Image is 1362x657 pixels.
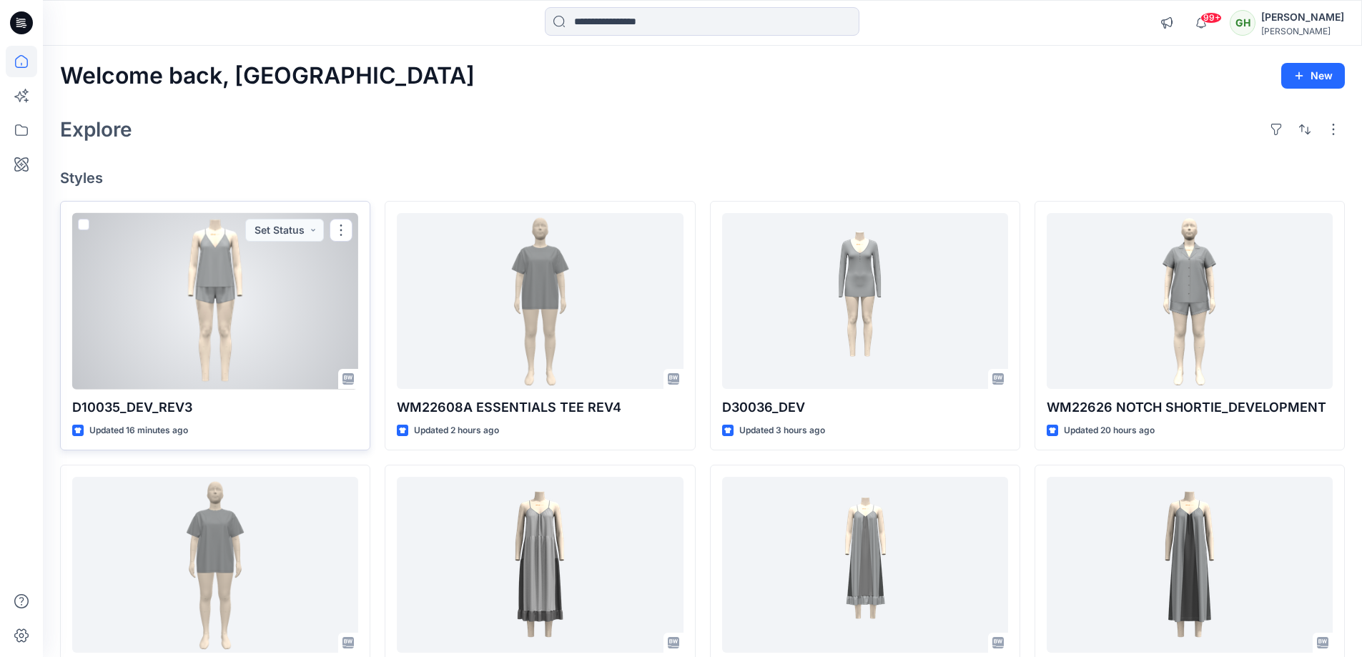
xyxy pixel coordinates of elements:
a: D10035_DEV_REV3 [72,213,358,390]
div: [PERSON_NAME] [1261,9,1344,26]
p: Updated 2 hours ago [414,423,499,438]
a: WM22608A ESSENTIALS TEE REV3 [72,477,358,653]
a: WM22608A ESSENTIALS TEE REV4 [397,213,683,390]
div: [PERSON_NAME] [1261,26,1344,36]
p: WM22626 NOTCH SHORTIE_DEVELOPMENT [1047,397,1333,418]
a: D30036_DEV [722,213,1008,390]
p: Updated 3 hours ago [739,423,825,438]
h2: Explore [60,118,132,141]
span: 99+ [1200,12,1222,24]
p: Updated 16 minutes ago [89,423,188,438]
p: WM22608A ESSENTIALS TEE REV4 [397,397,683,418]
h4: Styles [60,169,1345,187]
a: WK00092C_REV1 [397,477,683,653]
p: D10035_DEV_REV3 [72,397,358,418]
h2: Welcome back, [GEOGRAPHIC_DATA] [60,63,475,89]
p: Updated 20 hours ago [1064,423,1155,438]
a: WK00092B_REV2 [1047,477,1333,653]
a: WM22626 NOTCH SHORTIE_DEVELOPMENT [1047,213,1333,390]
p: D30036_DEV [722,397,1008,418]
button: New [1281,63,1345,89]
a: WK00092 A MAXI CHEMISE_DEV_REV2 [722,477,1008,653]
div: GH [1230,10,1255,36]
